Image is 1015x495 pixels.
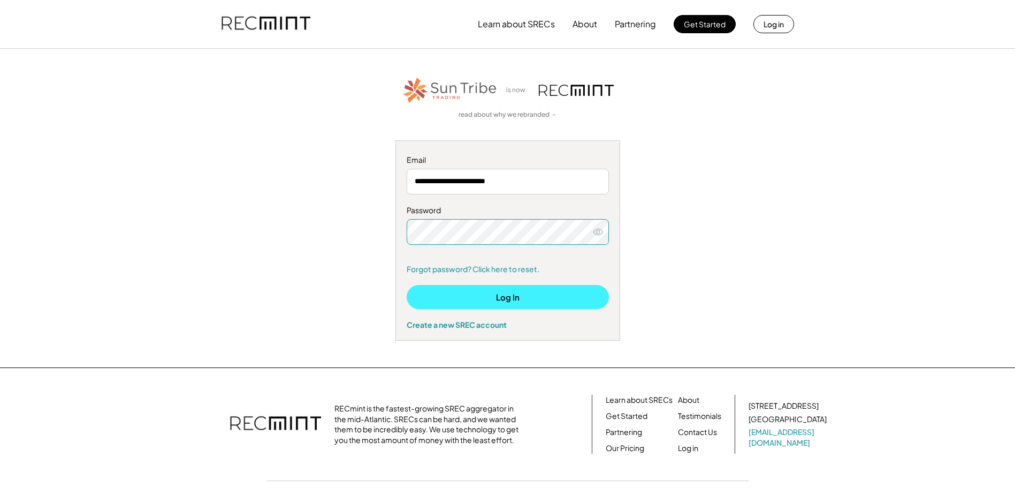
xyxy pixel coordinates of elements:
[407,264,609,275] a: Forgot password? Click here to reset.
[606,411,647,422] a: Get Started
[407,320,609,329] div: Create a new SREC account
[615,13,656,35] button: Partnering
[674,15,736,33] button: Get Started
[749,427,829,448] a: [EMAIL_ADDRESS][DOMAIN_NAME]
[749,414,827,425] div: [GEOGRAPHIC_DATA]
[402,76,498,105] img: STT_Horizontal_Logo%2B-%2BColor.png
[678,443,698,454] a: Log in
[539,85,614,96] img: recmint-logotype%403x.png
[753,15,794,33] button: Log in
[222,6,310,42] img: recmint-logotype%403x.png
[503,86,533,95] div: is now
[606,427,642,438] a: Partnering
[606,443,644,454] a: Our Pricing
[678,427,717,438] a: Contact Us
[573,13,597,35] button: About
[459,110,557,119] a: read about why we rebranded →
[606,395,673,406] a: Learn about SRECs
[407,155,609,166] div: Email
[407,205,609,216] div: Password
[407,285,609,309] button: Log In
[678,411,721,422] a: Testimonials
[678,395,699,406] a: About
[749,401,819,411] div: [STREET_ADDRESS]
[478,13,555,35] button: Learn about SRECs
[334,403,524,445] div: RECmint is the fastest-growing SREC aggregator in the mid-Atlantic. SRECs can be hard, and we wan...
[230,406,321,443] img: recmint-logotype%403x.png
